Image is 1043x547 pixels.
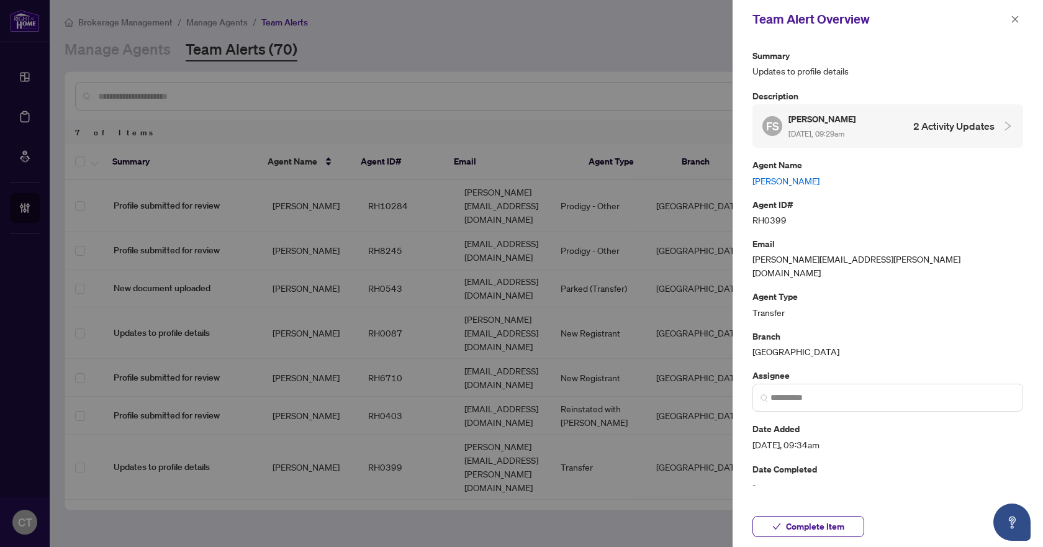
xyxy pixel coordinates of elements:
p: Agent Name [752,158,1023,172]
span: collapsed [1002,120,1013,132]
p: Email [752,237,1023,251]
span: [DATE], 09:29am [788,129,844,138]
h5: [PERSON_NAME] [788,112,857,126]
button: Complete Item [752,516,864,537]
p: Description [752,89,1023,103]
div: [GEOGRAPHIC_DATA] [752,329,1023,358]
div: RH0399 [752,197,1023,227]
span: [DATE], 09:34am [752,438,1023,452]
span: Updates to profile details [752,64,1023,78]
h4: 2 Activity Updates [913,119,995,133]
span: FS [766,117,779,135]
img: search_icon [761,394,768,402]
div: FS[PERSON_NAME] [DATE], 09:29am2 Activity Updates [752,104,1023,148]
span: Complete Item [786,517,844,536]
p: Date Completed [752,462,1023,476]
div: [PERSON_NAME][EMAIL_ADDRESS][PERSON_NAME][DOMAIN_NAME] [752,237,1023,279]
p: Branch [752,329,1023,343]
span: check [772,522,781,531]
p: Assignee [752,368,1023,382]
p: Date Added [752,422,1023,436]
p: Completed By [752,502,1023,517]
span: - [752,478,1023,492]
div: Transfer [752,289,1023,319]
a: [PERSON_NAME] [752,174,1023,188]
span: close [1011,15,1019,24]
p: Agent Type [752,289,1023,304]
p: Summary [752,48,1023,63]
button: Open asap [993,504,1031,541]
p: Agent ID# [752,197,1023,212]
div: Team Alert Overview [752,10,1007,29]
